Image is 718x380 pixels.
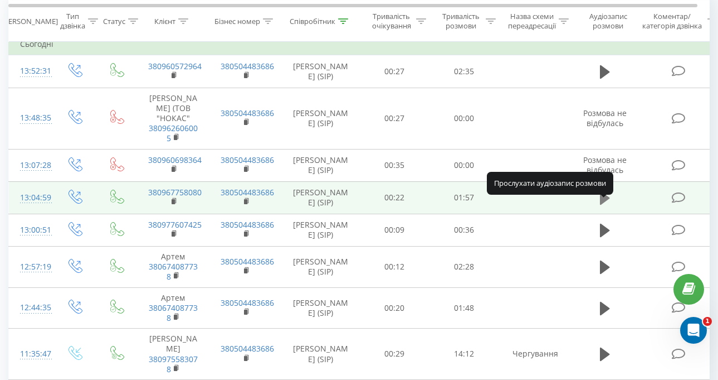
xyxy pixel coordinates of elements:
[360,247,429,288] td: 00:12
[137,287,209,329] td: Артем
[508,12,556,31] div: Назва схеми переадресації
[137,88,209,149] td: [PERSON_NAME] (ТОВ "НОКАС"
[360,181,429,214] td: 00:22
[221,256,274,267] a: 380504483686
[282,149,360,181] td: [PERSON_NAME] (SIP)
[20,60,42,82] div: 13:52:31
[429,329,499,380] td: 14:12
[149,261,198,282] a: 380674087738
[148,155,202,165] a: 380960698364
[221,219,274,230] a: 380504483686
[282,88,360,149] td: [PERSON_NAME] (SIP)
[148,61,202,71] a: 380960572964
[680,317,707,344] iframe: Intercom live chat
[290,16,335,26] div: Співробітник
[360,214,429,246] td: 00:09
[487,172,613,194] div: Прослухати аудіозапис розмови
[103,16,125,26] div: Статус
[282,247,360,288] td: [PERSON_NAME] (SIP)
[20,187,42,209] div: 13:04:59
[221,187,274,198] a: 380504483686
[429,149,499,181] td: 00:00
[148,187,202,198] a: 380967758080
[282,55,360,88] td: [PERSON_NAME] (SIP)
[149,354,198,374] a: 380975583078
[429,88,499,149] td: 00:00
[20,297,42,319] div: 12:44:35
[149,302,198,323] a: 380674087738
[429,287,499,329] td: 01:48
[221,155,274,165] a: 380504483686
[429,214,499,246] td: 00:36
[369,12,413,31] div: Тривалість очікування
[20,219,42,241] div: 13:00:51
[429,181,499,214] td: 01:57
[360,55,429,88] td: 00:27
[499,329,572,380] td: Чергування
[282,287,360,329] td: [PERSON_NAME] (SIP)
[360,329,429,380] td: 00:29
[221,108,274,118] a: 380504483686
[221,61,274,71] a: 380504483686
[214,16,260,26] div: Бізнес номер
[20,256,42,278] div: 12:57:19
[703,317,712,326] span: 1
[429,247,499,288] td: 02:28
[639,12,705,31] div: Коментар/категорія дзвінка
[60,12,85,31] div: Тип дзвінка
[20,343,42,365] div: 11:35:47
[20,155,42,176] div: 13:07:28
[154,16,175,26] div: Клієнт
[148,219,202,230] a: 380977607425
[2,16,58,26] div: [PERSON_NAME]
[137,329,209,380] td: [PERSON_NAME]
[149,123,198,143] a: 380962606005
[429,55,499,88] td: 02:35
[20,107,42,129] div: 13:48:35
[583,108,627,128] span: Розмова не відбулась
[360,149,429,181] td: 00:35
[282,329,360,380] td: [PERSON_NAME] (SIP)
[583,155,627,175] span: Розмова не відбулась
[221,343,274,354] a: 380504483686
[360,287,429,329] td: 00:20
[282,214,360,246] td: [PERSON_NAME] (SIP)
[221,297,274,308] a: 380504483686
[360,88,429,149] td: 00:27
[282,181,360,214] td: [PERSON_NAME] (SIP)
[137,247,209,288] td: Артем
[581,12,635,31] div: Аудіозапис розмови
[439,12,483,31] div: Тривалість розмови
